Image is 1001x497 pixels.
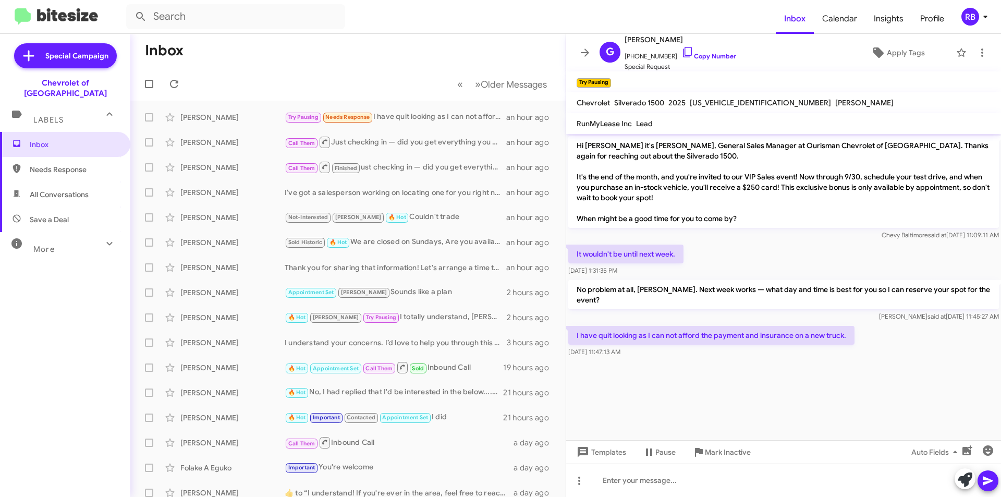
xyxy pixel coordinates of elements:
[180,413,285,423] div: [PERSON_NAME]
[451,74,469,95] button: Previous
[285,462,514,474] div: You're welcome
[507,312,557,323] div: 2 hours ago
[606,44,614,60] span: G
[288,314,306,321] span: 🔥 Hot
[288,289,334,296] span: Appointment Set
[503,362,557,373] div: 19 hours ago
[288,365,306,372] span: 🔥 Hot
[313,314,359,321] span: [PERSON_NAME]
[285,337,507,348] div: I understand your concerns. I’d love to help you through this and discuss the potential for selli...
[30,164,118,175] span: Needs Response
[285,262,506,273] div: Thank you for sharing that information! Let's arrange a time to assess your Equinox and explore y...
[180,362,285,373] div: [PERSON_NAME]
[503,387,557,398] div: 21 hours ago
[835,98,894,107] span: [PERSON_NAME]
[288,114,319,120] span: Try Pausing
[814,4,865,34] a: Calendar
[912,4,953,34] a: Profile
[180,312,285,323] div: [PERSON_NAME]
[507,287,557,298] div: 2 hours ago
[347,414,375,421] span: Contacted
[625,46,736,62] span: [PHONE_NUMBER]
[285,211,506,223] div: Couldn't trade
[507,337,557,348] div: 3 hours ago
[506,212,557,223] div: an hour ago
[577,98,610,107] span: Chevrolet
[865,4,912,34] a: Insights
[180,162,285,173] div: [PERSON_NAME]
[285,161,506,174] div: ust checking in — did you get everything you needed on the Sonic, or is there anything I can clea...
[288,414,306,421] span: 🔥 Hot
[506,262,557,273] div: an hour ago
[45,51,108,61] span: Special Campaign
[690,98,831,107] span: [US_VEHICLE_IDENTIFICATION_NUMBER]
[285,361,503,374] div: Inbound Call
[575,443,626,462] span: Templates
[776,4,814,34] a: Inbox
[953,8,990,26] button: RB
[684,443,759,462] button: Mark Inactive
[879,312,999,320] span: [PERSON_NAME] [DATE] 11:45:27 AM
[928,231,946,239] span: said at
[503,413,557,423] div: 21 hours ago
[14,43,117,68] a: Special Campaign
[30,139,118,150] span: Inbox
[568,266,617,274] span: [DATE] 1:31:35 PM
[927,312,946,320] span: said at
[412,365,424,372] span: Sold
[285,311,507,323] div: I totally understand, [PERSON_NAME]. Just let us know when you're ready to move forward with the ...
[325,114,370,120] span: Needs Response
[288,464,315,471] span: Important
[180,112,285,123] div: [PERSON_NAME]
[285,136,506,149] div: Just checking in — did you get everything you needed on the CRV, or is there anything I can clear...
[126,4,345,29] input: Search
[180,387,285,398] div: [PERSON_NAME]
[313,365,359,372] span: Appointment Set
[30,189,89,200] span: All Conversations
[335,165,358,172] span: Finished
[30,214,69,225] span: Save a Deal
[180,287,285,298] div: [PERSON_NAME]
[180,137,285,148] div: [PERSON_NAME]
[180,237,285,248] div: [PERSON_NAME]
[568,136,999,228] p: Hi [PERSON_NAME] it's [PERSON_NAME], General Sales Manager at Ourisman Chevrolet of [GEOGRAPHIC_D...
[180,438,285,448] div: [PERSON_NAME]
[285,286,507,298] div: Sounds like a plan
[577,78,611,88] small: Try Pausing
[341,289,387,296] span: [PERSON_NAME]
[634,443,684,462] button: Pause
[288,214,328,221] span: Not-Interested
[577,119,632,128] span: RunMyLease Inc
[335,214,382,221] span: [PERSON_NAME]
[145,42,184,59] h1: Inbox
[614,98,664,107] span: Silverado 1500
[506,137,557,148] div: an hour ago
[568,280,999,309] p: No problem at all, [PERSON_NAME]. Next week works — what day and time is best for you so I can re...
[285,111,506,123] div: I have quit looking as I can not afford the payment and insurance on a new truck.
[681,52,736,60] a: Copy Number
[514,463,557,473] div: a day ago
[903,443,970,462] button: Auto Fields
[285,187,506,198] div: I’ve got a salesperson working on locating one for you right now. What are the must-have features...
[636,119,653,128] span: Lead
[844,43,951,62] button: Apply Tags
[655,443,676,462] span: Pause
[887,43,925,62] span: Apply Tags
[288,165,315,172] span: Call Them
[514,438,557,448] div: a day ago
[457,78,463,91] span: «
[365,365,393,372] span: Call Them
[180,463,285,473] div: Folake A Eguko
[568,245,683,263] p: It wouldn't be until next week.
[882,231,999,239] span: Chevy Baltimore [DATE] 11:09:11 AM
[33,115,64,125] span: Labels
[506,237,557,248] div: an hour ago
[180,262,285,273] div: [PERSON_NAME]
[568,348,620,356] span: [DATE] 11:47:13 AM
[285,236,506,248] div: We are closed on Sundays, Are you available [DATE]?
[288,239,323,246] span: Sold Historic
